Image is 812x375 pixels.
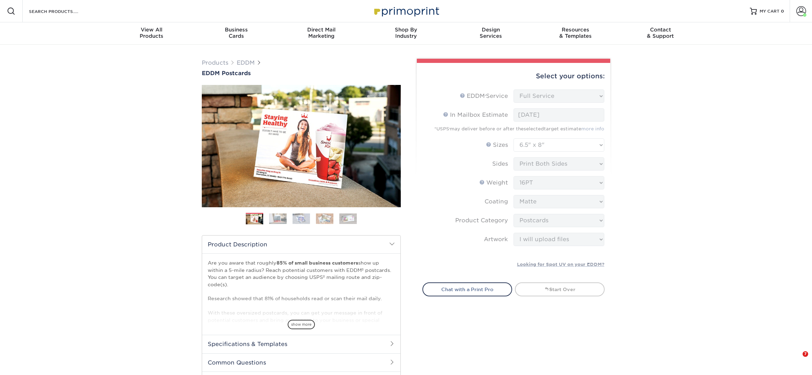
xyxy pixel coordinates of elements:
[364,27,449,39] div: Industry
[276,260,358,266] strong: 85% of small business customers
[422,282,512,296] a: Chat with a Print Pro
[364,22,449,45] a: Shop ByIndustry
[202,70,251,77] span: EDDM Postcards
[269,213,287,224] img: EDDM 02
[202,236,400,253] h2: Product Description
[279,27,364,39] div: Marketing
[618,27,703,33] span: Contact
[760,8,780,14] span: MY CART
[279,27,364,33] span: Direct Mail
[109,22,194,45] a: View AllProducts
[533,27,618,39] div: & Templates
[422,63,605,89] div: Select your options:
[202,77,401,215] img: EDDM Postcards 01
[194,27,279,39] div: Cards
[28,7,96,15] input: SEARCH PRODUCTS.....
[194,22,279,45] a: BusinessCards
[533,22,618,45] a: Resources& Templates
[194,27,279,33] span: Business
[2,354,59,373] iframe: Google Customer Reviews
[202,70,401,77] a: EDDM Postcards
[237,59,255,66] a: EDDM
[202,353,400,372] h2: Common Questions
[279,22,364,45] a: Direct MailMarketing
[371,3,441,19] img: Primoprint
[533,27,618,33] span: Resources
[202,335,400,353] h2: Specifications & Templates
[448,22,533,45] a: DesignServices
[515,282,605,296] a: Start Over
[448,27,533,33] span: Design
[288,320,315,329] span: show more
[293,213,310,224] img: EDDM 03
[781,9,784,14] span: 0
[788,351,805,368] iframe: Intercom live chat
[202,59,228,66] a: Products
[316,213,333,224] img: EDDM 04
[803,351,808,357] span: 7
[339,213,357,224] img: EDDM 05
[109,27,194,33] span: View All
[246,213,263,225] img: EDDM 01
[618,27,703,39] div: & Support
[364,27,449,33] span: Shop By
[618,22,703,45] a: Contact& Support
[109,27,194,39] div: Products
[448,27,533,39] div: Services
